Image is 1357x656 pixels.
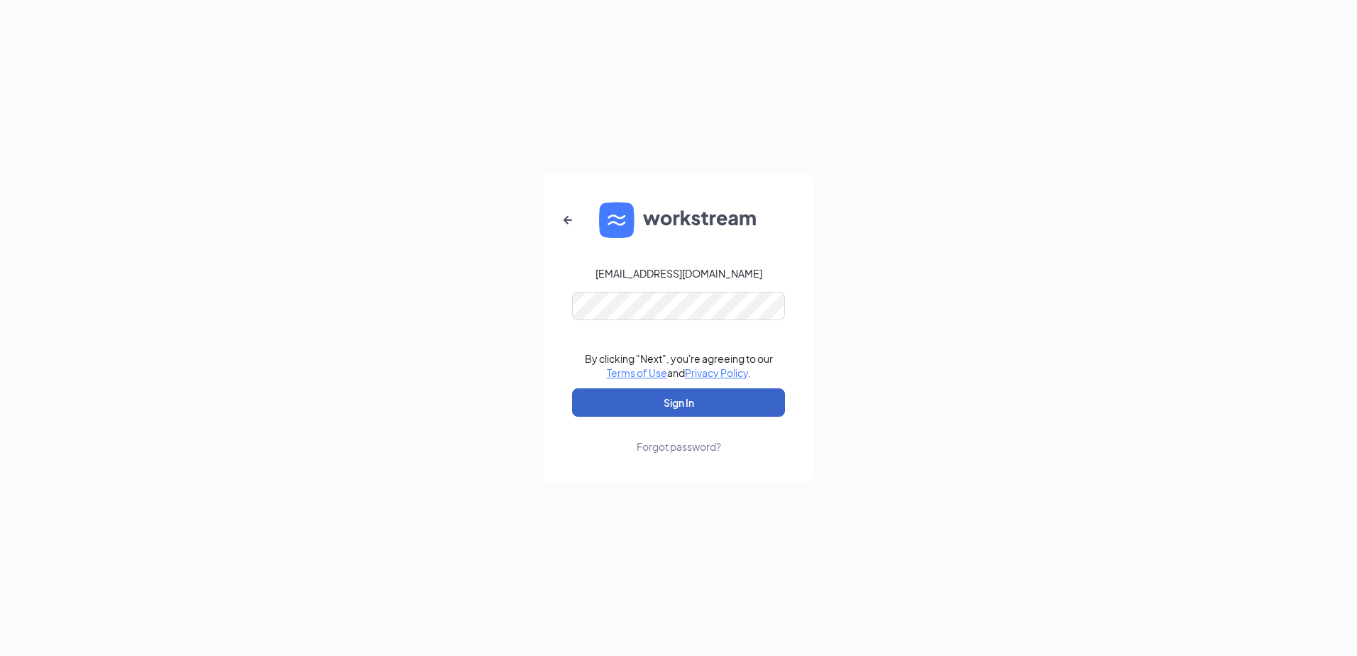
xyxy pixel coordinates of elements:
[585,351,773,380] div: By clicking "Next", you're agreeing to our and .
[685,366,748,379] a: Privacy Policy
[599,202,758,238] img: WS logo and Workstream text
[607,366,667,379] a: Terms of Use
[559,212,576,229] svg: ArrowLeftNew
[637,417,721,454] a: Forgot password?
[637,439,721,454] div: Forgot password?
[595,266,762,280] div: [EMAIL_ADDRESS][DOMAIN_NAME]
[551,203,585,237] button: ArrowLeftNew
[572,388,785,417] button: Sign In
